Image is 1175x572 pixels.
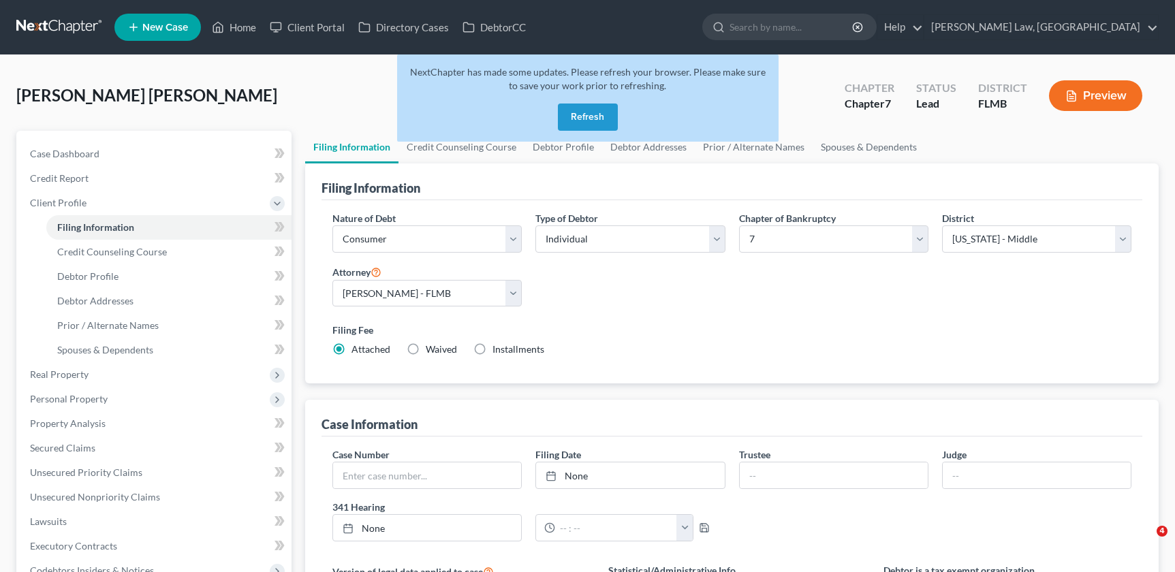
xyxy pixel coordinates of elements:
a: Credit Counseling Course [46,240,292,264]
button: Refresh [558,104,618,131]
span: Prior / Alternate Names [57,319,159,331]
a: Client Portal [263,15,351,39]
a: Filing Information [305,131,398,163]
a: Lawsuits [19,509,292,534]
span: [PERSON_NAME] [PERSON_NAME] [16,85,277,105]
label: Judge [942,447,967,462]
input: Search by name... [730,14,854,39]
div: Filing Information [322,180,420,196]
div: Chapter [845,96,894,112]
span: Attached [351,343,390,355]
span: Installments [492,343,544,355]
a: Debtor Profile [46,264,292,289]
span: Debtor Profile [57,270,119,282]
div: Case Information [322,416,418,432]
span: New Case [142,22,188,33]
div: Status [916,80,956,96]
span: 7 [885,97,891,110]
a: Filing Information [46,215,292,240]
a: Debtor Addresses [46,289,292,313]
label: District [942,211,974,225]
span: Debtor Addresses [57,295,134,306]
span: Waived [426,343,457,355]
span: Personal Property [30,393,108,404]
button: Preview [1049,80,1142,111]
label: Filing Date [535,447,581,462]
a: Credit Report [19,166,292,191]
span: NextChapter has made some updates. Please refresh your browser. Please make sure to save your wor... [410,66,766,91]
div: FLMB [978,96,1027,112]
a: Executory Contracts [19,534,292,558]
span: Property Analysis [30,417,106,429]
a: Directory Cases [351,15,456,39]
input: -- : -- [555,515,677,541]
a: DebtorCC [456,15,533,39]
div: District [978,80,1027,96]
label: Case Number [332,447,390,462]
span: Executory Contracts [30,540,117,552]
span: Unsecured Priority Claims [30,466,142,478]
a: Spouses & Dependents [813,131,925,163]
label: Attorney [332,264,381,280]
input: -- [943,462,1131,488]
span: Client Profile [30,197,87,208]
a: None [333,515,521,541]
a: Spouses & Dependents [46,338,292,362]
a: Case Dashboard [19,142,292,166]
a: Secured Claims [19,436,292,460]
span: Secured Claims [30,442,95,454]
span: Case Dashboard [30,148,99,159]
span: Spouses & Dependents [57,344,153,355]
label: Type of Debtor [535,211,598,225]
a: Property Analysis [19,411,292,436]
span: Credit Report [30,172,89,184]
a: Help [877,15,923,39]
input: Enter case number... [333,462,521,488]
a: Unsecured Priority Claims [19,460,292,485]
div: Chapter [845,80,894,96]
span: Credit Counseling Course [57,246,167,257]
label: 341 Hearing [326,500,732,514]
a: [PERSON_NAME] Law, [GEOGRAPHIC_DATA] [924,15,1158,39]
a: Home [205,15,263,39]
input: -- [740,462,928,488]
iframe: Intercom live chat [1129,526,1161,558]
span: Lawsuits [30,515,67,527]
span: 4 [1157,526,1168,537]
span: Unsecured Nonpriority Claims [30,491,160,503]
label: Filing Fee [332,323,1131,337]
span: Filing Information [57,221,134,233]
a: None [536,462,724,488]
label: Trustee [739,447,770,462]
div: Lead [916,96,956,112]
span: Real Property [30,368,89,380]
label: Nature of Debt [332,211,396,225]
a: Prior / Alternate Names [46,313,292,338]
a: Unsecured Nonpriority Claims [19,485,292,509]
label: Chapter of Bankruptcy [739,211,836,225]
